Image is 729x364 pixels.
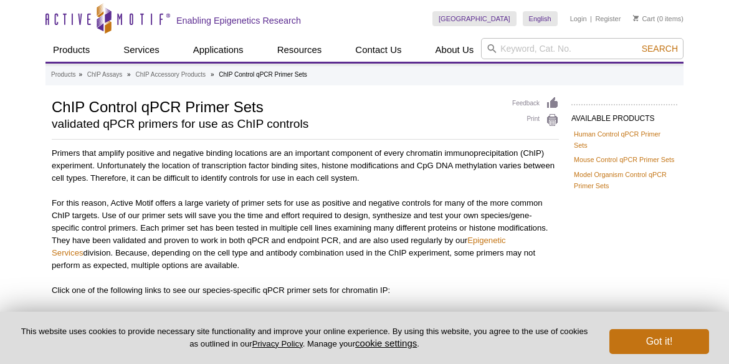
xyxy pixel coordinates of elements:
[87,69,123,80] a: ChIP Assays
[633,14,655,23] a: Cart
[633,15,639,21] img: Your Cart
[135,69,206,80] a: ChIP Accessory Products
[428,38,482,62] a: About Us
[523,11,558,26] a: English
[52,284,559,297] p: Click one of the following links to see our species-specific qPCR primer sets for chromatin IP:
[595,14,621,23] a: Register
[642,44,678,54] span: Search
[633,11,684,26] li: (0 items)
[481,38,684,59] input: Keyword, Cat. No.
[574,128,675,151] a: Human Control qPCR Primer Sets
[52,147,559,184] p: Primers that amplify positive and negative binding locations are an important component of every ...
[51,69,75,80] a: Products
[571,104,677,127] h2: AVAILABLE PRODUCTS
[52,118,500,130] h2: validated qPCR primers for use as ChIP controls
[70,309,202,322] a: Human ChIP Control qPCR Primer Sets
[116,38,167,62] a: Services
[79,71,82,78] li: »
[512,113,559,127] a: Print
[211,71,214,78] li: »
[574,154,674,165] a: Mouse Control qPCR Primer Sets
[52,236,506,257] a: Epigenetic Services
[45,38,97,62] a: Products
[52,97,500,115] h1: ChIP Control qPCR Primer Sets
[355,338,417,348] button: cookie settings
[252,339,303,348] a: Privacy Policy
[590,11,592,26] li: |
[570,14,587,23] a: Login
[432,11,517,26] a: [GEOGRAPHIC_DATA]
[348,38,409,62] a: Contact Us
[638,43,682,54] button: Search
[512,97,559,110] a: Feedback
[186,38,251,62] a: Applications
[270,38,330,62] a: Resources
[127,71,131,78] li: »
[609,329,709,354] button: Got it!
[52,197,559,272] p: For this reason, Active Motif offers a large variety of primer sets for use as positive and negat...
[574,169,675,191] a: Model Organism Control qPCR Primer Sets
[20,326,589,350] p: This website uses cookies to provide necessary site functionality and improve your online experie...
[219,71,307,78] li: ChIP Control qPCR Primer Sets
[176,15,301,26] h2: Enabling Epigenetics Research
